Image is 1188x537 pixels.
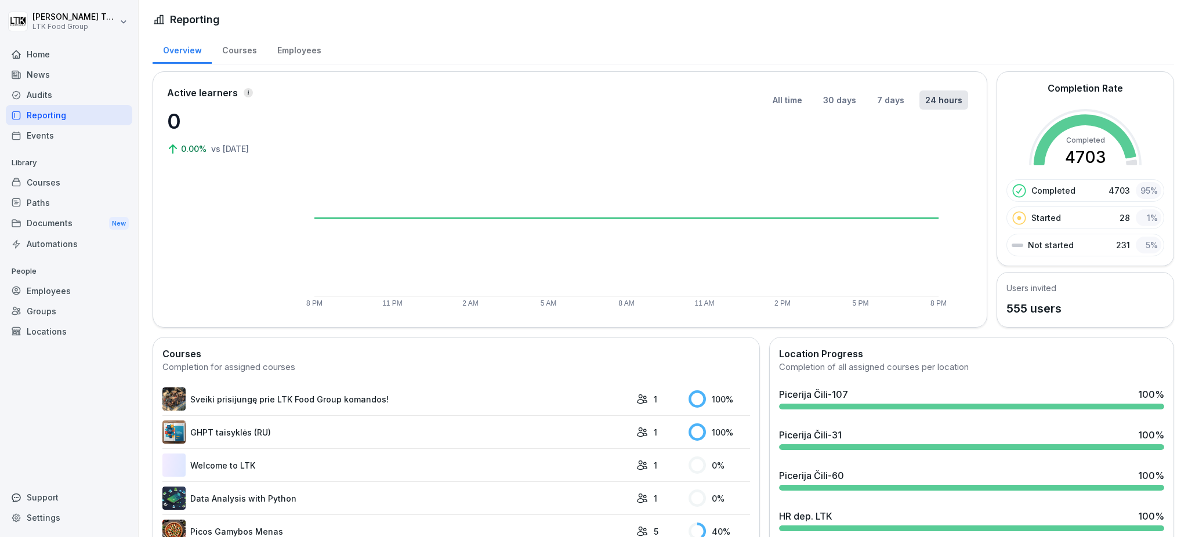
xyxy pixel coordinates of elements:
[1109,184,1130,197] p: 4703
[1138,509,1164,523] div: 100 %
[6,213,132,234] a: DocumentsNew
[779,347,1164,361] h2: Location Progress
[654,393,657,405] p: 1
[774,300,791,308] text: 2 PM
[871,90,910,110] button: 7 days
[167,86,238,100] p: Active learners
[6,301,132,321] a: Groups
[1136,237,1161,253] div: 5 %
[267,34,331,64] a: Employees
[162,361,750,374] div: Completion for assigned courses
[1028,239,1074,251] p: Not started
[1138,469,1164,482] div: 100 %
[774,505,1169,536] a: HR dep. LTK100%
[6,193,132,213] a: Paths
[689,456,750,474] div: 0 %
[162,453,631,477] a: Welcome to LTK
[211,143,249,155] p: vs [DATE]
[1048,81,1123,95] h2: Completion Rate
[767,90,808,110] button: All time
[1006,300,1062,317] p: 555 users
[779,428,842,442] div: Picerija Čili-31
[6,213,132,234] div: Documents
[212,34,267,64] a: Courses
[170,12,220,27] h1: Reporting
[654,426,657,438] p: 1
[541,300,556,308] text: 5 AM
[6,321,132,342] a: Locations
[162,487,631,510] a: Data Analysis with Python
[6,154,132,172] p: Library
[162,347,750,361] h2: Courses
[109,217,129,230] div: New
[654,459,657,471] p: 1
[1031,212,1061,224] p: Started
[689,390,750,408] div: 100 %
[817,90,862,110] button: 30 days
[6,105,132,125] a: Reporting
[695,300,715,308] text: 11 AM
[689,489,750,507] div: 0 %
[774,464,1169,495] a: Picerija Čili-60100%
[181,143,209,155] p: 0.00%
[6,234,132,254] a: Automations
[306,300,323,308] text: 8 PM
[6,125,132,146] a: Events
[162,420,631,444] a: GHPT taisyklės (RU)
[1116,239,1130,251] p: 231
[689,423,750,441] div: 100 %
[1031,184,1075,197] p: Completed
[6,262,132,281] p: People
[6,281,132,301] a: Employees
[919,90,968,110] button: 24 hours
[32,12,117,22] p: [PERSON_NAME] Tumašiene
[1136,209,1161,226] div: 1 %
[162,387,631,411] a: Sveiki prisijungę prie LTK Food Group komandos!
[162,487,186,510] img: xtx28cxvgljyk11oo05wwas2.png
[6,44,132,64] a: Home
[167,106,283,137] p: 0
[1120,212,1130,224] p: 28
[462,300,478,308] text: 2 AM
[162,387,186,411] img: ji3ct7azioenbp0v93kl295p.png
[619,300,635,308] text: 8 AM
[1006,282,1062,294] h5: Users invited
[6,64,132,85] a: News
[779,387,848,401] div: Picerija Čili-107
[779,469,844,482] div: Picerija Čili-60
[774,423,1169,455] a: Picerija Čili-31100%
[779,361,1164,374] div: Completion of all assigned courses per location
[774,383,1169,414] a: Picerija Čili-107100%
[153,34,212,64] a: Overview
[32,23,117,31] p: LTK Food Group
[1138,387,1164,401] div: 100 %
[930,300,947,308] text: 8 PM
[6,507,132,528] a: Settings
[654,492,657,505] p: 1
[382,300,403,308] text: 11 PM
[1136,182,1161,199] div: 95 %
[162,420,186,444] img: euosojz48tm5ah4i9a3x0j4d.png
[1138,428,1164,442] div: 100 %
[6,487,132,507] div: Support
[779,509,832,523] div: HR dep. LTK
[6,85,132,105] a: Audits
[853,300,869,308] text: 5 PM
[6,172,132,193] a: Courses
